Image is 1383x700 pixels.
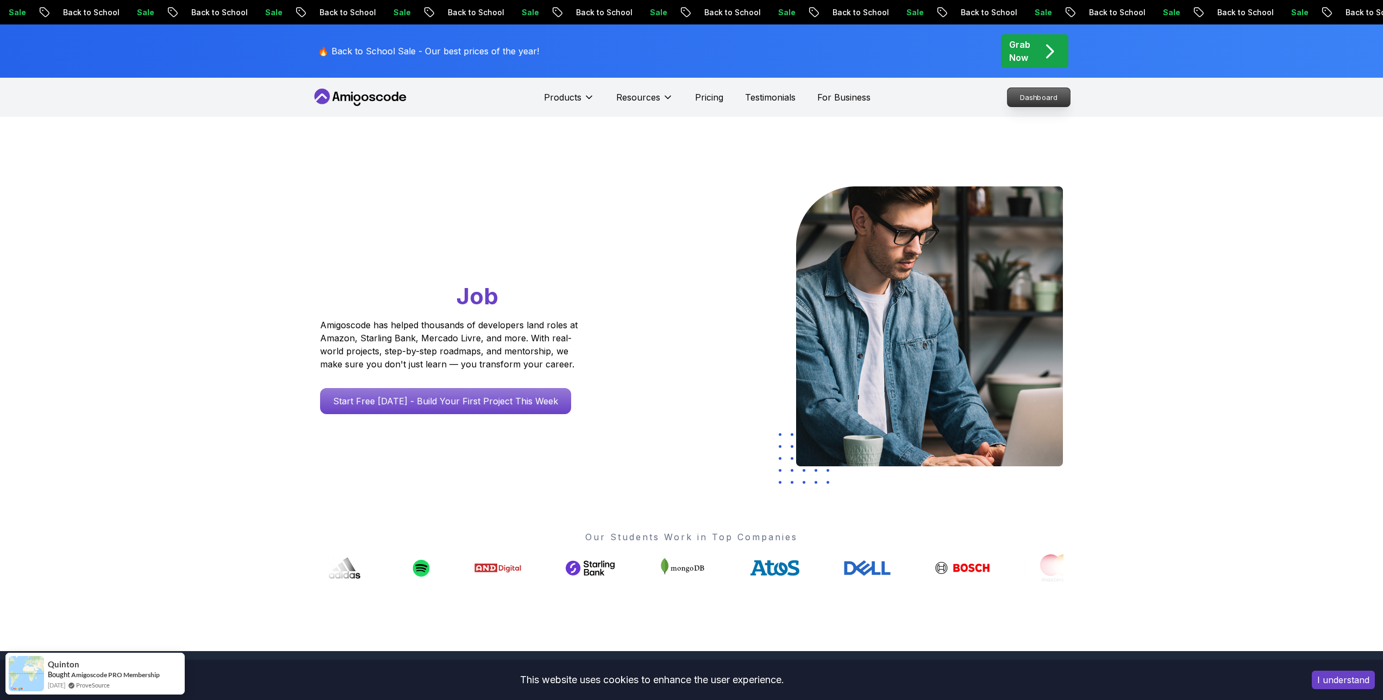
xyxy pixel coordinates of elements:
p: Back to School [805,7,879,18]
p: Sale [622,7,657,18]
img: hero [796,186,1063,466]
a: Amigoscode PRO Membership [71,670,160,679]
p: Sale [750,7,785,18]
button: Resources [616,91,673,112]
p: Sale [1007,7,1042,18]
span: Quinton [48,660,79,669]
span: Bought [48,670,70,679]
p: Sale [237,7,272,18]
span: [DATE] [48,680,65,690]
p: Amigoscode has helped thousands of developers land roles at Amazon, Starling Bank, Mercado Livre,... [320,318,581,371]
p: Sale [1263,7,1298,18]
span: Job [456,282,498,310]
p: Sale [494,7,529,18]
a: ProveSource [76,680,110,690]
p: Back to School [933,7,1007,18]
img: provesource social proof notification image [9,656,44,691]
button: Accept cookies [1312,671,1375,689]
p: Dashboard [1007,88,1070,107]
p: 🔥 Back to School Sale - Our best prices of the year! [318,45,539,58]
p: Sale [109,7,144,18]
a: Start Free [DATE] - Build Your First Project This Week [320,388,571,414]
p: Sale [366,7,400,18]
p: Products [544,91,581,104]
h1: Go From Learning to Hired: Master Java, Spring Boot & Cloud Skills That Get You the [320,186,619,312]
p: Resources [616,91,660,104]
a: For Business [817,91,871,104]
a: Pricing [695,91,723,104]
p: Grab Now [1009,38,1030,64]
a: Testimonials [745,91,796,104]
p: Back to School [35,7,109,18]
p: Sale [1135,7,1170,18]
a: Dashboard [1007,87,1071,107]
p: Back to School [1061,7,1135,18]
p: Back to School [677,7,750,18]
p: Our Students Work in Top Companies [320,530,1063,543]
p: Back to School [1190,7,1263,18]
p: Back to School [164,7,237,18]
p: Back to School [420,7,494,18]
button: Products [544,91,594,112]
p: Sale [879,7,913,18]
p: Back to School [548,7,622,18]
p: Back to School [292,7,366,18]
div: This website uses cookies to enhance the user experience. [8,668,1296,692]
